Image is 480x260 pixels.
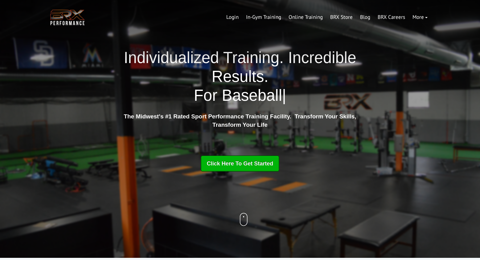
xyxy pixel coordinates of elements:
[223,10,242,25] a: Login
[374,10,409,25] a: BRX Careers
[124,113,356,128] strong: The Midwest's #1 Rated Sport Performance Training Facility. Transform Your Skills, Transform Your...
[207,160,273,167] span: Click Here To Get Started
[242,10,285,25] a: In-Gym Training
[326,10,356,25] a: BRX Store
[282,87,286,104] span: |
[223,10,431,25] div: Navigation Menu
[449,230,480,260] iframe: Chat Widget
[121,48,359,105] h1: Individualized Training. Incredible Results.
[201,156,280,172] a: Click Here To Get Started
[194,87,282,104] span: For Baseball
[356,10,374,25] a: Blog
[49,8,86,27] img: BRX Transparent Logo-2
[285,10,326,25] a: Online Training
[409,10,431,25] a: More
